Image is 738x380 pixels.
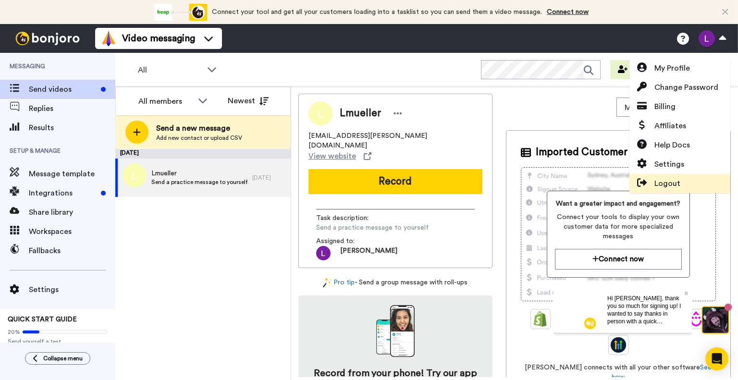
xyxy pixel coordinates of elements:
img: bj-logo-header-white.svg [12,32,84,45]
a: Change Password [629,78,730,97]
span: Settings [654,159,684,170]
img: vm-color.svg [101,31,116,46]
a: Logout [629,174,730,193]
span: Send a practice message to yourself [316,223,429,233]
span: Integrations [29,187,97,199]
img: GoHighLevel [611,337,626,353]
span: Fallbacks [29,245,115,257]
button: Record [308,169,482,194]
span: My Profile [654,62,690,74]
span: Video messaging [122,32,195,45]
span: Lmueller [340,106,381,121]
span: Billing [654,101,676,112]
a: Billing [629,97,730,116]
div: All members [138,96,193,107]
img: Drip [689,311,704,327]
span: [EMAIL_ADDRESS][PERSON_NAME][DOMAIN_NAME] [308,131,482,150]
span: Send videos [29,84,97,95]
span: Send a new message [156,123,242,134]
img: c638375f-eacb-431c-9714-bd8d08f708a7-1584310529.jpg [1,2,27,28]
div: [DATE] [115,149,291,159]
a: Help Docs [629,135,730,155]
span: Task description : [316,213,383,223]
span: Change Password [654,82,718,93]
span: Send yourself a test [8,338,108,345]
img: magic-wand.svg [323,278,332,288]
span: Results [29,122,115,134]
span: Share library [29,207,115,218]
span: QUICK START GUIDE [8,316,77,323]
button: Connect now [555,249,682,270]
span: Connect your tools to display your own customer data for more specialized messages [555,212,682,241]
span: Assigned to: [316,236,383,246]
img: Shopify [533,311,548,327]
span: Send a practice message to yourself [151,178,247,186]
div: [DATE] [252,174,286,182]
span: Hi [PERSON_NAME], thank you so much for signing up! I wanted to say thanks in person with a quick... [54,8,127,107]
img: l.png [123,163,147,187]
span: Replies [29,103,115,114]
div: animation [154,4,207,21]
span: Collapse menu [43,355,83,362]
a: Affiliates [629,116,730,135]
span: Lmueller [151,169,247,178]
a: View website [308,150,371,162]
span: Workspaces [29,226,115,237]
div: Open Intercom Messenger [705,347,728,370]
a: Settings [629,155,730,174]
img: Image of Lmueller [308,101,332,125]
button: Collapse menu [25,352,90,365]
span: Help Docs [654,139,690,151]
a: Connect now [547,9,589,15]
img: download [376,305,415,357]
span: [PERSON_NAME] [340,246,397,260]
span: Imported Customer Info [536,145,648,159]
span: All [138,64,202,76]
div: - Send a group message with roll-ups [298,278,492,288]
span: Message template [29,168,115,180]
a: Pro tip [323,278,355,288]
img: ACg8ocIAr9j4bBRL04NN6SR_L5zVZO9tyn7PnI0D4mJTuM4ZqzR9vQ=s96-c [316,246,331,260]
span: Affiliates [654,120,686,132]
span: Add new contact or upload CSV [156,134,242,142]
a: My Profile [629,59,730,78]
span: Settings [29,284,115,295]
span: View website [308,150,356,162]
span: Connect your tool and get all your customers loading into a tasklist so you can send them a video... [212,9,542,15]
span: 20% [8,328,20,336]
button: Newest [221,91,276,110]
button: Invite [610,60,657,79]
span: Move [625,102,651,113]
span: Want a greater impact and engagement? [555,199,682,208]
img: mute-white.svg [31,31,42,42]
span: Logout [654,178,680,189]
